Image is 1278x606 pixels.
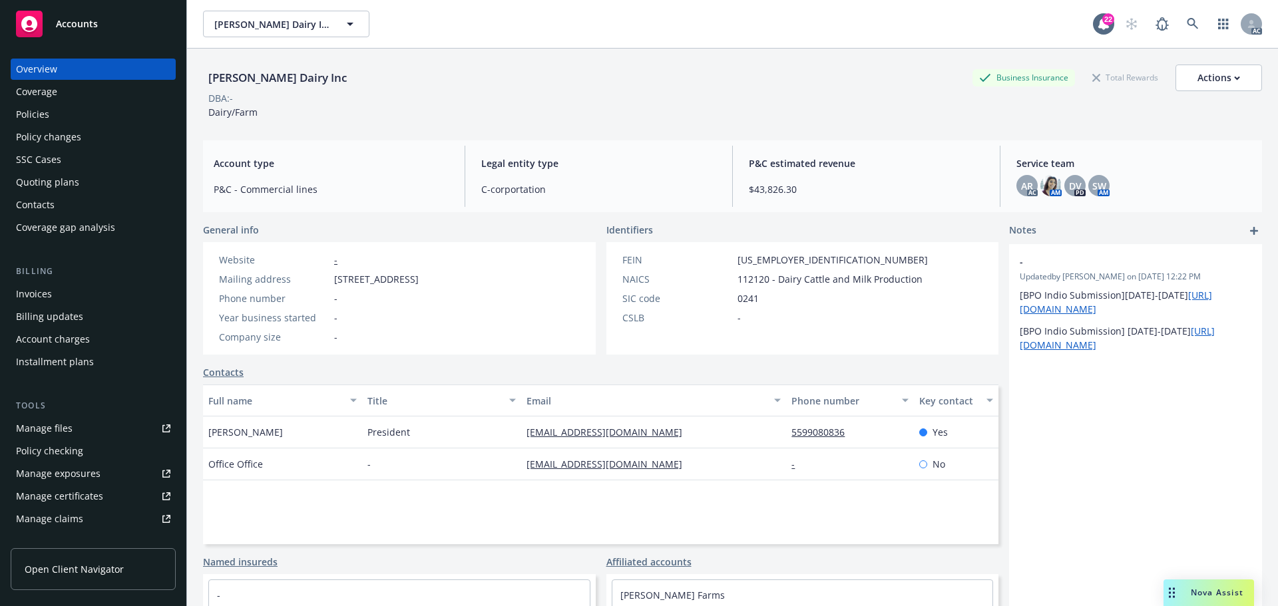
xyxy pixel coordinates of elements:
[1164,579,1180,606] div: Drag to move
[11,508,176,530] a: Manage claims
[11,81,176,102] a: Coverage
[919,394,978,408] div: Key contact
[11,329,176,350] a: Account charges
[11,531,176,552] a: Manage BORs
[16,104,49,125] div: Policies
[620,589,725,601] a: [PERSON_NAME] Farms
[481,156,716,170] span: Legal entity type
[367,425,410,439] span: President
[622,311,732,325] div: CSLB
[11,172,176,193] a: Quoting plans
[1020,255,1217,269] span: -
[219,330,329,344] div: Company size
[16,508,83,530] div: Manage claims
[11,217,176,238] a: Coverage gap analysis
[1020,324,1251,352] p: [BPO Indio Submission] [DATE]-[DATE]
[606,555,692,569] a: Affiliated accounts
[16,217,115,238] div: Coverage gap analysis
[203,555,278,569] a: Named insureds
[16,59,57,80] div: Overview
[622,291,732,305] div: SIC code
[203,365,244,379] a: Contacts
[208,394,342,408] div: Full name
[11,418,176,439] a: Manage files
[214,156,449,170] span: Account type
[16,306,83,327] div: Billing updates
[791,458,805,470] a: -
[738,291,759,305] span: 0241
[1092,179,1106,193] span: SW
[56,19,98,29] span: Accounts
[219,253,329,267] div: Website
[203,11,369,37] button: [PERSON_NAME] Dairy Inc
[972,69,1075,86] div: Business Insurance
[334,291,337,305] span: -
[11,463,176,484] a: Manage exposures
[481,182,716,196] span: C-corportation
[933,425,948,439] span: Yes
[367,457,371,471] span: -
[219,291,329,305] div: Phone number
[16,418,73,439] div: Manage files
[933,457,945,471] span: No
[334,330,337,344] span: -
[208,106,258,118] span: Dairy/Farm
[16,463,101,484] div: Manage exposures
[334,253,337,266] a: -
[527,426,693,438] a: [EMAIL_ADDRESS][DOMAIN_NAME]
[334,272,419,286] span: [STREET_ADDRESS]
[1016,156,1251,170] span: Service team
[1197,65,1240,90] div: Actions
[214,17,329,31] span: [PERSON_NAME] Dairy Inc
[1040,175,1062,196] img: photo
[16,126,81,148] div: Policy changes
[791,426,855,438] a: 5599080836
[11,265,176,278] div: Billing
[749,182,984,196] span: $43,826.30
[1149,11,1175,37] a: Report a Bug
[11,399,176,412] div: Tools
[622,272,732,286] div: NAICS
[11,5,176,43] a: Accounts
[362,384,521,416] button: Title
[11,104,176,125] a: Policies
[367,394,501,408] div: Title
[219,272,329,286] div: Mailing address
[16,440,83,462] div: Policy checking
[1179,11,1206,37] a: Search
[1086,69,1165,86] div: Total Rewards
[16,531,79,552] div: Manage BORs
[1009,223,1036,239] span: Notes
[11,351,176,373] a: Installment plans
[219,311,329,325] div: Year business started
[914,384,998,416] button: Key contact
[208,91,233,105] div: DBA: -
[11,306,176,327] a: Billing updates
[203,69,352,86] div: [PERSON_NAME] Dairy Inc
[16,149,61,170] div: SSC Cases
[214,182,449,196] span: P&C - Commercial lines
[11,126,176,148] a: Policy changes
[1164,579,1254,606] button: Nova Assist
[622,253,732,267] div: FEIN
[16,486,103,507] div: Manage certificates
[527,458,693,470] a: [EMAIL_ADDRESS][DOMAIN_NAME]
[11,194,176,216] a: Contacts
[11,283,176,305] a: Invoices
[606,223,653,237] span: Identifiers
[203,223,259,237] span: General info
[25,562,124,576] span: Open Client Navigator
[1009,244,1262,363] div: -Updatedby [PERSON_NAME] on [DATE] 12:22 PM[BPO Indio Submission][DATE]-[DATE][URL][DOMAIN_NAME][...
[11,440,176,462] a: Policy checking
[786,384,913,416] button: Phone number
[208,457,263,471] span: Office Office
[16,283,52,305] div: Invoices
[791,394,893,408] div: Phone number
[16,81,57,102] div: Coverage
[1210,11,1237,37] a: Switch app
[1020,288,1251,316] p: [BPO Indio Submission][DATE]-[DATE]
[217,589,220,601] a: -
[16,172,79,193] div: Quoting plans
[527,394,766,408] div: Email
